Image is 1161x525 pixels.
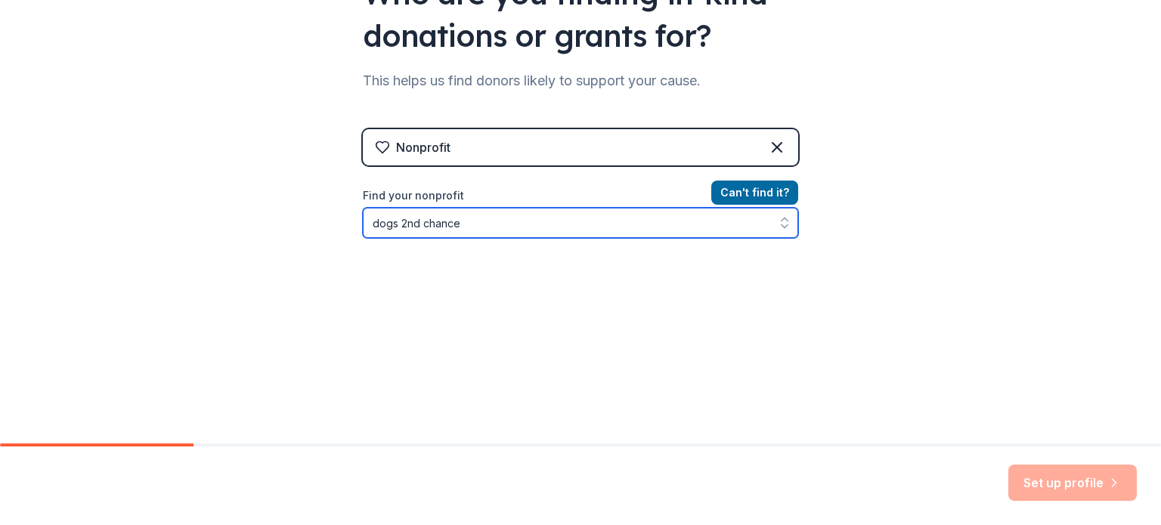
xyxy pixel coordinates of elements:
[363,69,798,93] div: This helps us find donors likely to support your cause.
[711,181,798,205] button: Can't find it?
[363,208,798,238] input: Search by name, EIN, or city
[363,187,798,205] label: Find your nonprofit
[396,138,450,156] div: Nonprofit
